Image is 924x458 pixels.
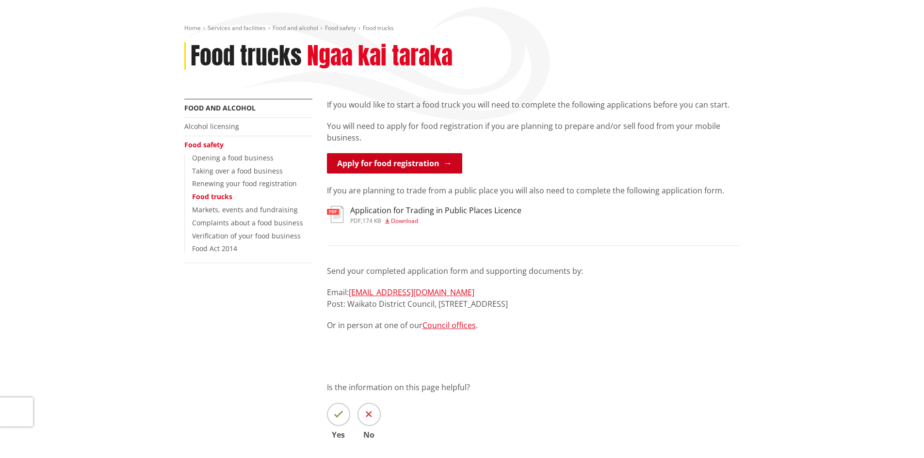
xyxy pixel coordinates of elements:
p: Email: Post: Waikato District Council, [STREET_ADDRESS] [327,286,740,310]
a: Opening a food business [192,153,274,162]
nav: breadcrumb [184,24,740,32]
a: Food and alcohol [273,24,318,32]
a: Application for Trading in Public Places Licence pdf,174 KB Download [327,206,521,223]
h1: Food trucks [191,42,302,70]
span: Download [391,217,418,225]
span: 174 KB [362,217,381,225]
span: Yes [327,431,350,439]
p: If you would like to start a food truck you will need to complete the following applications befo... [327,99,740,111]
a: Food and alcohol [184,103,256,112]
span: Food trucks [363,24,394,32]
h2: Ngaa kai taraka [307,42,453,70]
img: document-pdf.svg [327,206,343,223]
a: Services and facilities [208,24,266,32]
h3: Application for Trading in Public Places Licence [350,206,521,215]
a: Taking over a food business [192,166,283,175]
iframe: Messenger Launcher [879,417,914,452]
a: Food trucks [192,192,232,201]
span: No [357,431,381,439]
a: Food safety [325,24,356,32]
a: Home [184,24,201,32]
div: , [350,218,521,224]
a: [EMAIL_ADDRESS][DOMAIN_NAME] [349,287,474,298]
span: pdf [350,217,361,225]
a: Apply for food registration [327,153,462,174]
a: Alcohol licensing [184,122,239,131]
a: Markets, events and fundraising [192,205,298,214]
a: Council offices [422,320,476,331]
a: Food safety [184,140,224,149]
a: Complaints about a food business [192,218,303,227]
a: Food Act 2014 [192,244,237,253]
p: You will need to apply for food registration if you are planning to prepare and/or sell food from... [327,120,740,143]
p: If you are planning to trade from a public place you will also need to complete the following app... [327,185,740,196]
a: Verification of your food business [192,231,301,240]
p: Send your completed application form and supporting documents by: [327,265,740,277]
p: Is the information on this page helpful? [327,381,740,393]
a: Renewing your food registration [192,179,297,188]
p: Or in person at one of our . [327,319,740,331]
